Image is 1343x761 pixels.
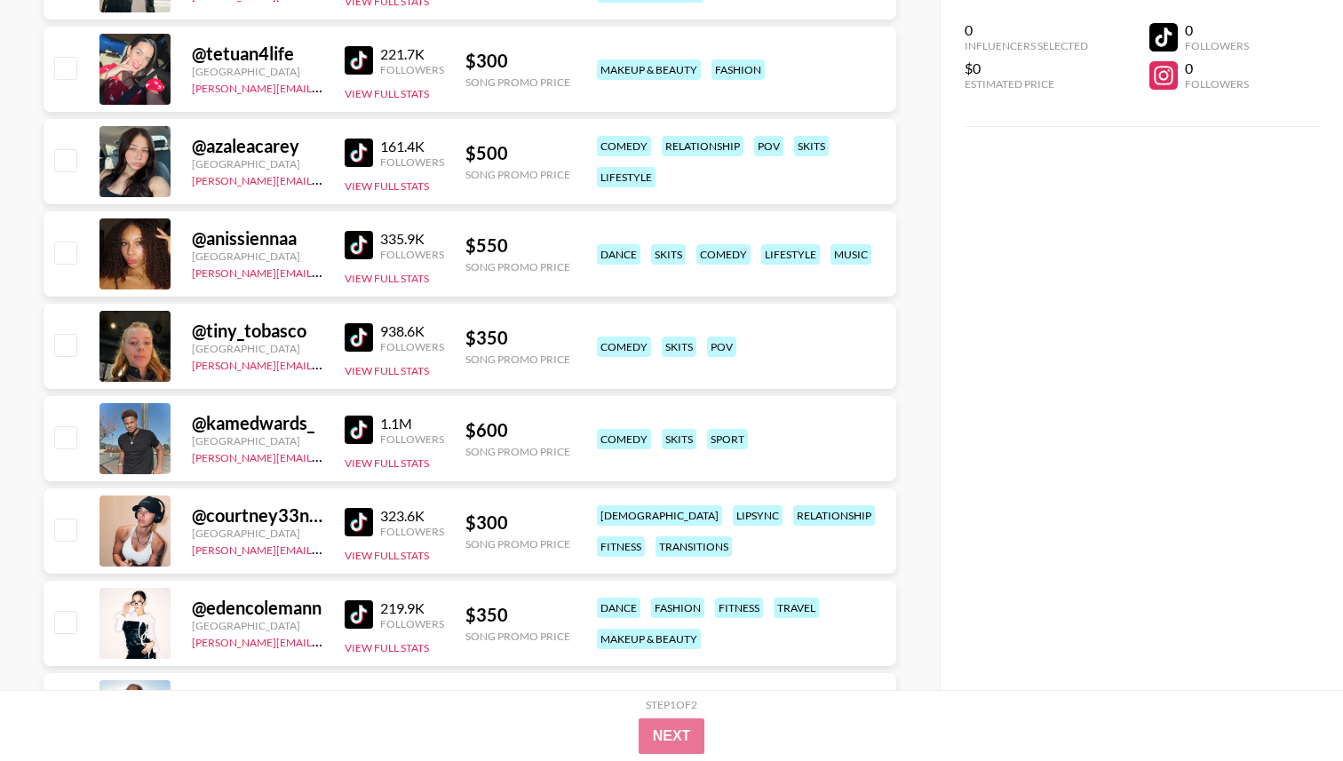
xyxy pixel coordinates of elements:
[345,364,429,377] button: View Full Stats
[345,323,373,352] img: TikTok
[651,598,704,618] div: fashion
[465,511,570,534] div: $ 300
[345,231,373,259] img: TikTok
[345,508,373,536] img: TikTok
[192,78,455,95] a: [PERSON_NAME][EMAIL_ADDRESS][DOMAIN_NAME]
[1185,21,1249,39] div: 0
[662,136,743,156] div: relationship
[465,445,570,458] div: Song Promo Price
[380,138,444,155] div: 161.4K
[345,272,429,285] button: View Full Stats
[380,230,444,248] div: 335.9K
[192,342,323,355] div: [GEOGRAPHIC_DATA]
[380,599,444,617] div: 219.9K
[465,50,570,72] div: $ 300
[965,21,1088,39] div: 0
[1254,672,1322,740] iframe: Drift Widget Chat Controller
[380,340,444,353] div: Followers
[192,135,323,157] div: @ azaleacarey
[597,167,656,187] div: lifestyle
[597,598,640,618] div: dance
[1185,39,1249,52] div: Followers
[380,415,444,432] div: 1.1M
[830,244,871,265] div: music
[192,263,455,280] a: [PERSON_NAME][EMAIL_ADDRESS][DOMAIN_NAME]
[965,59,1088,77] div: $0
[192,157,323,170] div: [GEOGRAPHIC_DATA]
[465,260,570,273] div: Song Promo Price
[1185,59,1249,77] div: 0
[192,170,455,187] a: [PERSON_NAME][EMAIL_ADDRESS][DOMAIN_NAME]
[465,419,570,441] div: $ 600
[345,641,429,654] button: View Full Stats
[465,234,570,257] div: $ 550
[192,527,323,540] div: [GEOGRAPHIC_DATA]
[597,629,701,649] div: makeup & beauty
[656,536,732,557] div: transitions
[662,337,696,357] div: skits
[774,598,819,618] div: travel
[380,432,444,446] div: Followers
[192,632,539,649] a: [PERSON_NAME][EMAIL_ADDRESS][PERSON_NAME][DOMAIN_NAME]
[380,155,444,169] div: Followers
[345,549,429,562] button: View Full Stats
[965,39,1088,52] div: Influencers Selected
[192,597,323,619] div: @ edencolemann
[733,505,783,526] div: lipsync
[465,537,570,551] div: Song Promo Price
[380,507,444,525] div: 323.6K
[465,168,570,181] div: Song Promo Price
[380,617,444,630] div: Followers
[192,689,323,711] div: @ ranialaluna
[794,136,829,156] div: skits
[1185,77,1249,91] div: Followers
[192,355,455,372] a: [PERSON_NAME][EMAIL_ADDRESS][DOMAIN_NAME]
[465,75,570,89] div: Song Promo Price
[965,77,1088,91] div: Estimated Price
[696,244,751,265] div: comedy
[597,429,651,449] div: comedy
[345,600,373,629] img: TikTok
[192,320,323,342] div: @ tiny_tobasco
[192,43,323,65] div: @ tetuan4life
[192,65,323,78] div: [GEOGRAPHIC_DATA]
[646,698,697,711] div: Step 1 of 2
[761,244,820,265] div: lifestyle
[192,227,323,250] div: @ anissiennaa
[345,456,429,470] button: View Full Stats
[345,87,429,100] button: View Full Stats
[597,244,640,265] div: dance
[465,630,570,643] div: Song Promo Price
[715,598,763,618] div: fitness
[380,525,444,538] div: Followers
[380,63,444,76] div: Followers
[345,46,373,75] img: TikTok
[707,337,736,357] div: pov
[651,244,686,265] div: skits
[345,179,429,193] button: View Full Stats
[793,505,875,526] div: relationship
[465,142,570,164] div: $ 500
[597,136,651,156] div: comedy
[465,353,570,366] div: Song Promo Price
[192,434,323,448] div: [GEOGRAPHIC_DATA]
[192,448,455,464] a: [PERSON_NAME][EMAIL_ADDRESS][DOMAIN_NAME]
[597,505,722,526] div: [DEMOGRAPHIC_DATA]
[380,322,444,340] div: 938.6K
[345,139,373,167] img: TikTok
[662,429,696,449] div: skits
[192,504,323,527] div: @ courtney33nelson
[597,337,651,357] div: comedy
[707,429,748,449] div: sport
[597,59,701,80] div: makeup & beauty
[345,416,373,444] img: TikTok
[639,718,705,754] button: Next
[192,412,323,434] div: @ kamedwards_
[380,248,444,261] div: Followers
[465,327,570,349] div: $ 350
[380,45,444,63] div: 221.7K
[192,540,455,557] a: [PERSON_NAME][EMAIL_ADDRESS][DOMAIN_NAME]
[597,536,645,557] div: fitness
[465,604,570,626] div: $ 350
[711,59,765,80] div: fashion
